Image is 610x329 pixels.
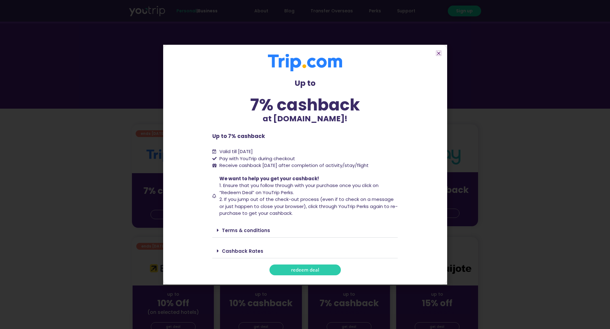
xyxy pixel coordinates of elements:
[212,223,398,238] div: Terms & conditions
[222,227,270,234] a: Terms & conditions
[212,77,398,89] p: Up to
[436,51,441,56] a: Close
[219,175,319,182] span: We want to help you get your cashback!
[219,148,253,155] span: Valid till [DATE]
[212,113,398,125] p: at [DOMAIN_NAME]!
[219,182,379,196] span: 1. Ensure that you follow through with your purchase once you click on “Redeem Deal” on YouTrip P...
[212,244,398,258] div: Cashback Rates
[291,268,319,272] span: redeem deal
[218,155,295,162] span: Pay with YouTrip during checkout
[212,132,265,140] b: Up to 7% cashback
[222,248,263,254] a: Cashback Rates
[219,196,398,216] span: 2. If you jump out of the check-out process (even if to check on a message or just happen to clos...
[219,162,369,169] span: Receive cashback [DATE] after completion of activity/stay/flight
[212,97,398,113] div: 7% cashback
[269,264,341,275] a: redeem deal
